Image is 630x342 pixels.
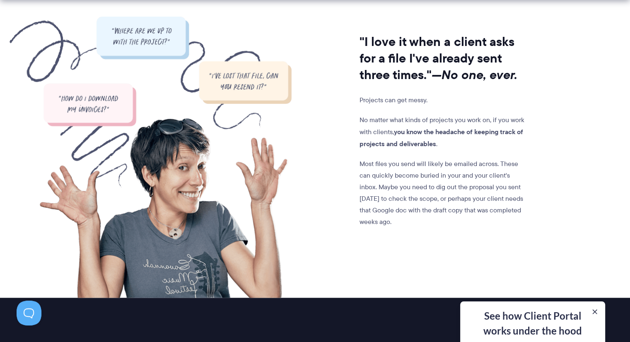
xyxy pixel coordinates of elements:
p: Most files you send will likely be emailed across. These can quickly become buried in your and yo... [360,158,528,228]
p: No matter what kinds of projects you work on, if you work with clients, . [360,114,528,150]
strong: you know the headache of keeping track of projects and deliverables [360,127,523,149]
p: Projects can get messy. [360,94,528,106]
h2: "I love it when a client asks for a file I've already sent three times." [360,34,528,83]
iframe: Toggle Customer Support [17,301,41,325]
i: —No one, ever. [432,65,517,84]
